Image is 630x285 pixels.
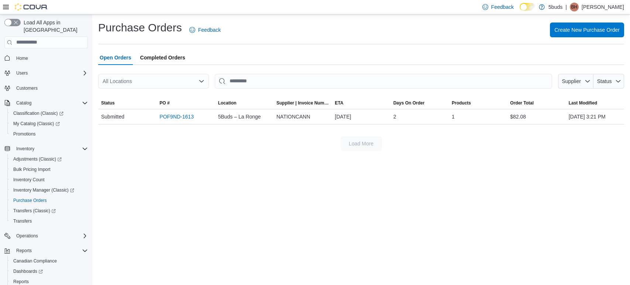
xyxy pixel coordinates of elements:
a: Classification (Classic) [7,108,91,119]
span: Submitted [101,112,124,121]
span: ETA [335,100,343,106]
span: Users [16,70,28,76]
span: Customers [13,83,88,93]
span: Catalog [13,99,88,107]
span: Inventory [13,144,88,153]
button: Operations [13,231,41,240]
div: NATIONCANN [273,109,332,124]
span: Transfers (Classic) [10,206,88,215]
button: Customers [1,83,91,93]
button: Home [1,53,91,63]
p: 5buds [548,3,562,11]
span: Products [452,100,471,106]
button: Promotions [7,129,91,139]
button: Purchase Orders [7,195,91,206]
button: Load More [341,136,382,151]
span: Open Orders [100,50,131,65]
a: Bulk Pricing Import [10,165,54,174]
button: Inventory Count [7,175,91,185]
div: Location [218,100,237,106]
a: Inventory Count [10,175,48,184]
button: Operations [1,231,91,241]
span: My Catalog (Classic) [13,121,60,127]
button: Bulk Pricing Import [7,164,91,175]
img: Cova [15,3,48,11]
span: Customers [16,85,38,91]
span: Adjustments (Classic) [13,156,62,162]
button: Open list of options [199,78,204,84]
a: Customers [13,84,41,93]
button: Canadian Compliance [7,256,91,266]
span: Inventory Count [10,175,88,184]
button: Inventory [1,144,91,154]
button: Reports [13,246,35,255]
input: This is a search bar. After typing your query, hit enter to filter the results lower in the page. [215,74,552,89]
p: | [565,3,567,11]
a: Adjustments (Classic) [7,154,91,164]
a: Dashboards [10,267,46,276]
span: BH [571,3,578,11]
span: Users [13,69,88,78]
a: Inventory Manager (Classic) [7,185,91,195]
span: 2 [393,112,396,121]
span: Load All Apps in [GEOGRAPHIC_DATA] [21,19,88,34]
span: Transfers [10,217,88,226]
span: Inventory Manager (Classic) [10,186,88,195]
span: Promotions [10,130,88,138]
span: Home [16,55,28,61]
span: My Catalog (Classic) [10,119,88,128]
span: Bulk Pricing Import [10,165,88,174]
button: Catalog [1,98,91,108]
a: Transfers [10,217,35,226]
button: Users [1,68,91,78]
span: Reports [13,246,88,255]
span: Feedback [198,26,221,34]
button: PO # [156,97,215,109]
span: Classification (Classic) [10,109,88,118]
button: ETA [332,97,390,109]
span: Transfers [13,218,32,224]
span: Purchase Orders [10,196,88,205]
div: Brittany Harpestad [570,3,579,11]
a: My Catalog (Classic) [7,119,91,129]
span: Order Total [510,100,534,106]
button: Inventory [13,144,37,153]
span: Inventory Manager (Classic) [13,187,74,193]
span: Promotions [13,131,36,137]
a: Dashboards [7,266,91,277]
button: Order Total [507,97,565,109]
span: Reports [13,279,29,285]
span: Supplier | Invoice Number [276,100,329,106]
div: [DATE] 3:21 PM [566,109,624,124]
div: [DATE] [332,109,390,124]
button: Products [449,97,507,109]
span: Reports [16,248,32,254]
span: Operations [16,233,38,239]
button: Supplier | Invoice Number [273,97,332,109]
a: Transfers (Classic) [10,206,59,215]
span: Load More [349,140,373,147]
span: PO # [159,100,169,106]
button: Status [98,97,156,109]
button: Supplier [558,74,593,89]
button: Days On Order [390,97,449,109]
span: Dashboards [10,267,88,276]
div: $82.08 [507,109,565,124]
span: Canadian Compliance [10,257,88,265]
span: Bulk Pricing Import [13,166,51,172]
h1: Purchase Orders [98,20,182,35]
span: Operations [13,231,88,240]
a: Adjustments (Classic) [10,155,65,164]
span: Status [597,78,612,84]
a: Purchase Orders [10,196,50,205]
a: Home [13,54,31,63]
span: Transfers (Classic) [13,208,56,214]
button: Transfers [7,216,91,226]
span: Classification (Classic) [13,110,63,116]
span: Completed Orders [140,50,185,65]
span: 1 [452,112,455,121]
span: Status [101,100,115,106]
span: Days On Order [393,100,425,106]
